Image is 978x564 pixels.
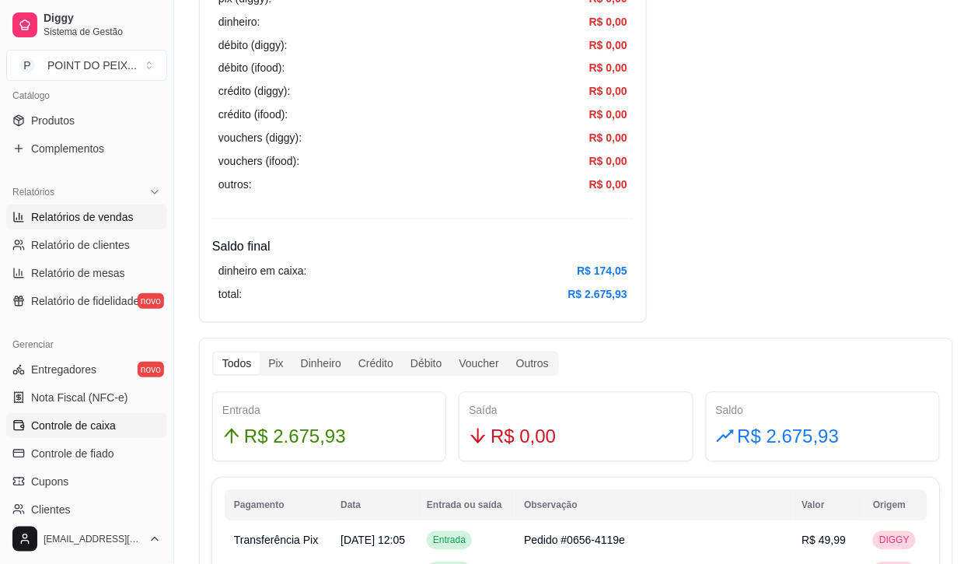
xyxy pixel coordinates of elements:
button: [EMAIL_ADDRESS][DOMAIN_NAME] [6,520,167,558]
article: R$ 174,05 [577,263,627,280]
article: R$ 0,00 [589,107,627,124]
span: Relatório de clientes [31,237,130,253]
span: Controle de caixa [31,418,116,433]
a: Relatórios de vendas [6,205,167,229]
article: débito (ifood): [218,60,285,77]
span: Relatório de fidelidade [31,293,139,309]
div: Saída [469,402,683,419]
span: Transferência Pix [234,534,318,547]
div: Outros [508,353,557,375]
div: Todos [214,353,260,375]
a: Clientes [6,497,167,522]
span: Produtos [31,113,75,128]
div: Voucher [451,353,508,375]
span: Nota Fiscal (NFC-e) [31,390,127,405]
article: dinheiro: [218,13,260,30]
th: Valor [793,490,864,521]
div: Débito [402,353,450,375]
a: Controle de caixa [6,413,167,438]
article: R$ 0,00 [589,60,627,77]
span: Relatório de mesas [31,265,125,281]
a: DiggySistema de Gestão [6,6,167,44]
span: Relatórios [12,186,54,198]
div: Saldo [716,402,930,419]
button: Select a team [6,50,167,81]
h4: Saldo final [212,238,634,257]
th: Observação [515,490,792,521]
a: Relatório de mesas [6,261,167,286]
article: R$ 0,00 [589,83,627,100]
article: R$ 2.675,93 [568,286,627,303]
article: débito (diggy): [218,37,288,54]
a: Relatório de clientes [6,233,167,257]
article: crédito (ifood): [218,107,288,124]
a: Nota Fiscal (NFC-e) [6,385,167,410]
article: outros: [218,177,252,194]
article: total: [218,286,242,303]
a: Entregadoresnovo [6,357,167,382]
span: Controle de fiado [31,446,114,461]
span: R$ 2.675,93 [244,422,346,452]
span: Relatórios de vendas [31,209,134,225]
article: crédito (diggy): [218,83,291,100]
div: Gerenciar [6,332,167,357]
th: Pagamento [225,490,331,521]
article: R$ 0,00 [589,37,627,54]
span: Pedido #0656-4119e [524,534,625,547]
div: Crédito [350,353,402,375]
div: POINT DO PEIX ... [47,58,137,73]
div: Dinheiro [292,353,350,375]
span: DIGGY [876,534,913,547]
article: R$ 0,00 [589,13,627,30]
article: vouchers (ifood): [218,153,299,170]
article: dinheiro em caixa: [218,263,307,280]
a: Complementos [6,136,167,161]
th: Entrada ou saída [417,490,515,521]
a: Controle de fiado [6,441,167,466]
span: Diggy [44,12,161,26]
span: R$ 0,00 [491,422,556,452]
span: R$ 49,99 [802,534,847,547]
span: Complementos [31,141,104,156]
article: R$ 0,00 [589,130,627,147]
span: P [19,58,35,73]
article: R$ 0,00 [589,177,627,194]
article: R$ 0,00 [589,153,627,170]
div: Catálogo [6,83,167,108]
div: Entrada [222,402,436,419]
span: Cupons [31,474,68,489]
span: Clientes [31,502,71,517]
a: Produtos [6,108,167,133]
span: [EMAIL_ADDRESS][DOMAIN_NAME] [44,533,142,545]
a: Cupons [6,469,167,494]
article: vouchers (diggy): [218,130,302,147]
a: Relatório de fidelidadenovo [6,289,167,314]
span: arrow-down [469,427,487,446]
span: [DATE] 12:05 [341,534,405,547]
span: Entrada [430,534,469,547]
span: rise [716,427,735,446]
span: Sistema de Gestão [44,26,161,38]
th: Data [331,490,417,521]
span: R$ 2.675,93 [738,422,840,452]
th: Origem [864,490,927,521]
div: Pix [260,353,292,375]
span: Entregadores [31,362,96,377]
span: arrow-up [222,427,241,446]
